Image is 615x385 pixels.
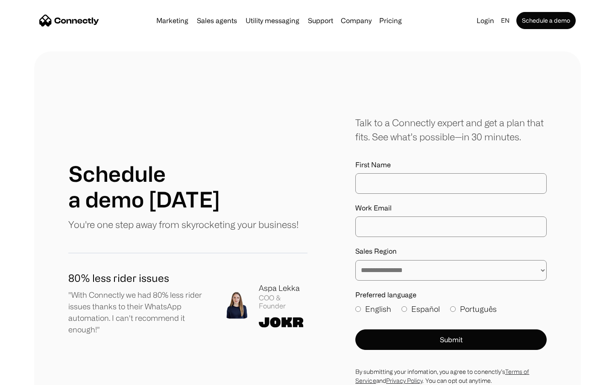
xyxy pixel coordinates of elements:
div: Company [341,15,372,27]
h1: Schedule a demo [DATE] [68,161,220,212]
a: Terms of Service [355,368,529,384]
label: Work Email [355,204,547,212]
label: Español [401,303,440,315]
p: "With Connectly we had 80% less rider issues thanks to their WhatsApp automation. I can't recomme... [68,289,209,335]
label: Sales Region [355,247,547,255]
a: Pricing [376,17,405,24]
input: English [355,306,361,312]
div: Talk to a Connectly expert and get a plan that fits. See what’s possible—in 30 minutes. [355,115,547,144]
label: Português [450,303,497,315]
input: Português [450,306,456,312]
label: English [355,303,391,315]
div: Aspa Lekka [259,282,307,294]
div: en [498,15,515,27]
a: Utility messaging [242,17,303,24]
div: By submitting your infomation, you agree to conenctly’s and . You can opt out anytime. [355,367,547,385]
aside: Language selected: English [9,369,51,382]
label: First Name [355,161,547,169]
p: You're one step away from skyrocketing your business! [68,217,299,231]
a: Schedule a demo [516,12,576,29]
a: Marketing [153,17,192,24]
div: COO & Founder [259,294,307,310]
a: home [39,14,99,27]
a: Sales agents [193,17,240,24]
h1: 80% less rider issues [68,270,209,286]
button: Submit [355,329,547,350]
div: en [501,15,510,27]
input: Español [401,306,407,312]
a: Support [305,17,337,24]
a: Privacy Policy [386,377,422,384]
div: Company [338,15,374,27]
a: Login [473,15,498,27]
ul: Language list [17,370,51,382]
label: Preferred language [355,291,547,299]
